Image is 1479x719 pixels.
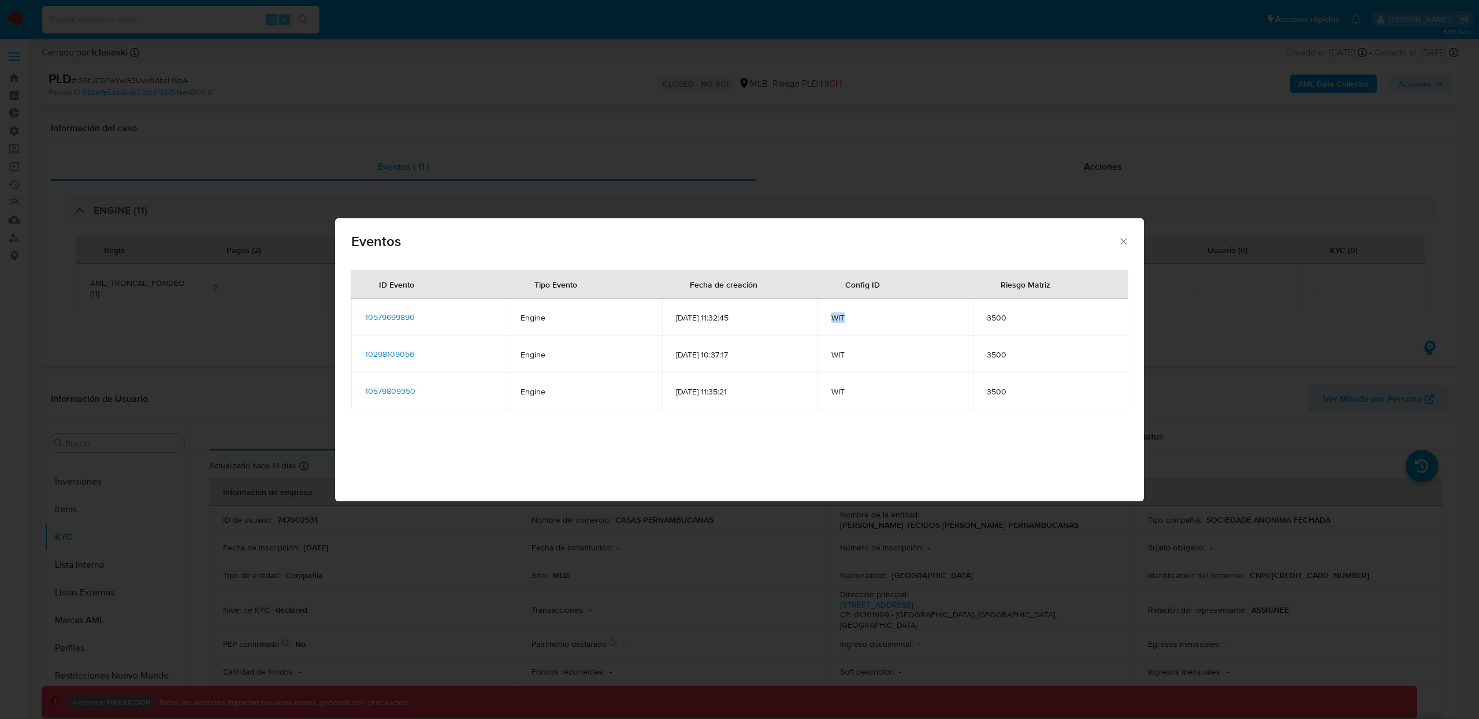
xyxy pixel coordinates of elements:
button: Cerrar [1118,236,1128,246]
div: Riesgo Matriz [987,270,1064,298]
span: 10298109056 [365,348,414,360]
span: 3500 [987,312,1114,323]
span: WIT [831,386,959,397]
div: Config ID [831,270,894,298]
span: WIT [831,349,959,360]
span: [DATE] 11:32:45 [676,312,804,323]
span: 3500 [987,349,1114,360]
span: 10579809350 [365,385,415,397]
span: WIT [831,312,959,323]
span: Engine [521,349,648,360]
div: Fecha de creación [676,270,771,298]
span: 3500 [987,386,1114,397]
span: 10579699890 [365,311,415,323]
span: Eventos [351,234,1118,248]
div: Tipo Evento [521,270,591,298]
span: Engine [521,386,648,397]
span: [DATE] 11:35:21 [676,386,804,397]
span: [DATE] 10:37:17 [676,349,804,360]
span: Engine [521,312,648,323]
div: ID Evento [365,270,428,298]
